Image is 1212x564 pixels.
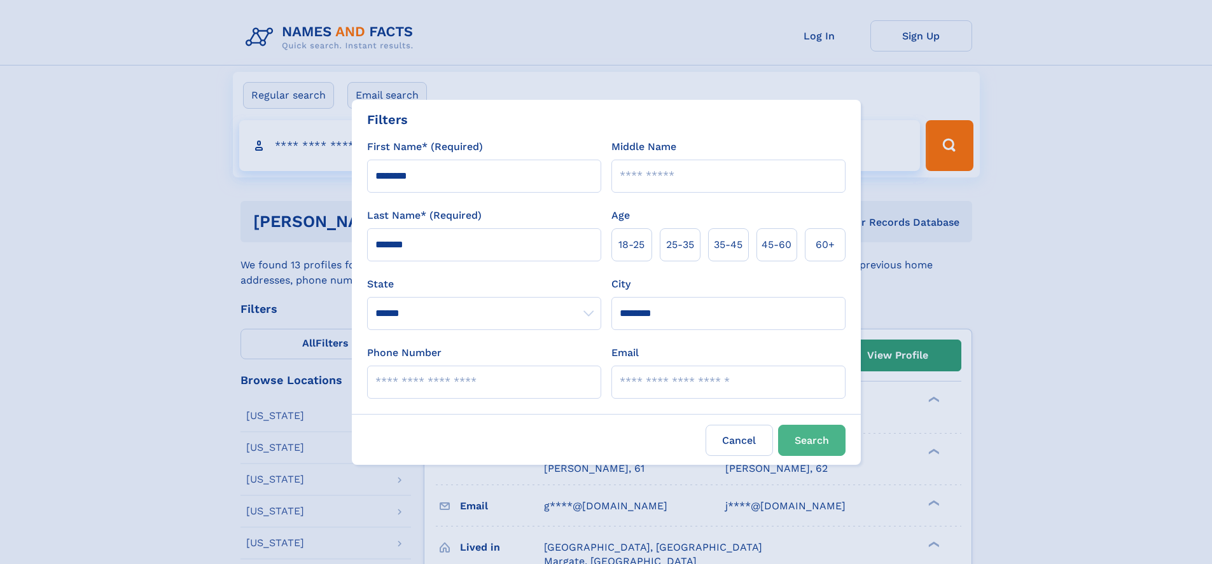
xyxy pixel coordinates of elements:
label: Cancel [706,425,773,456]
button: Search [778,425,846,456]
span: 18‑25 [618,237,644,252]
label: State [367,277,601,292]
span: 60+ [816,237,835,252]
label: Age [611,208,630,223]
div: Filters [367,110,408,129]
label: First Name* (Required) [367,139,483,155]
label: Phone Number [367,345,442,361]
label: Middle Name [611,139,676,155]
span: 25‑35 [666,237,694,252]
span: 45‑60 [762,237,791,252]
label: Email [611,345,639,361]
span: 35‑45 [714,237,742,252]
label: City [611,277,630,292]
label: Last Name* (Required) [367,208,482,223]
